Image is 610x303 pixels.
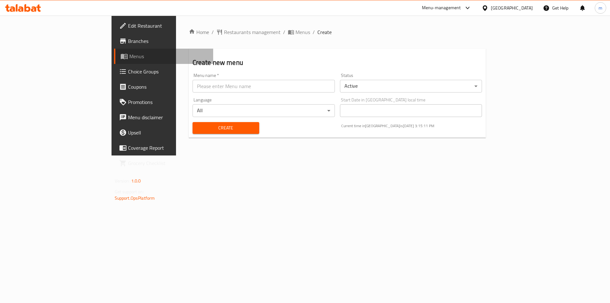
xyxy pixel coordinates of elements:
[189,28,486,36] nav: breadcrumb
[128,114,208,121] span: Menu disclaimer
[313,28,315,36] li: /
[340,80,482,93] div: Active
[128,129,208,136] span: Upsell
[491,4,533,11] div: [GEOGRAPHIC_DATA]
[224,28,281,36] span: Restaurants management
[114,18,213,33] a: Edit Restaurant
[115,194,155,202] a: Support.OpsPlatform
[115,188,144,196] span: Get support on:
[295,28,310,36] span: Menus
[128,83,208,91] span: Coupons
[193,122,259,134] button: Create
[128,144,208,152] span: Coverage Report
[114,140,213,155] a: Coverage Report
[129,52,208,60] span: Menus
[128,159,208,167] span: Grocery Checklist
[131,177,141,185] span: 1.0.0
[114,155,213,171] a: Grocery Checklist
[114,64,213,79] a: Choice Groups
[193,80,335,93] input: Please enter Menu name
[193,58,482,67] h2: Create new menu
[341,123,482,129] p: Current time in [GEOGRAPHIC_DATA] is [DATE] 3:15:11 PM
[288,28,310,36] a: Menus
[317,28,332,36] span: Create
[128,68,208,75] span: Choice Groups
[114,110,213,125] a: Menu disclaimer
[283,28,285,36] li: /
[114,49,213,64] a: Menus
[216,28,281,36] a: Restaurants management
[198,124,254,132] span: Create
[128,22,208,30] span: Edit Restaurant
[114,79,213,94] a: Coupons
[114,94,213,110] a: Promotions
[599,4,602,11] span: m
[193,104,335,117] div: All
[422,4,461,12] div: Menu-management
[128,37,208,45] span: Branches
[115,177,130,185] span: Version:
[114,125,213,140] a: Upsell
[128,98,208,106] span: Promotions
[114,33,213,49] a: Branches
